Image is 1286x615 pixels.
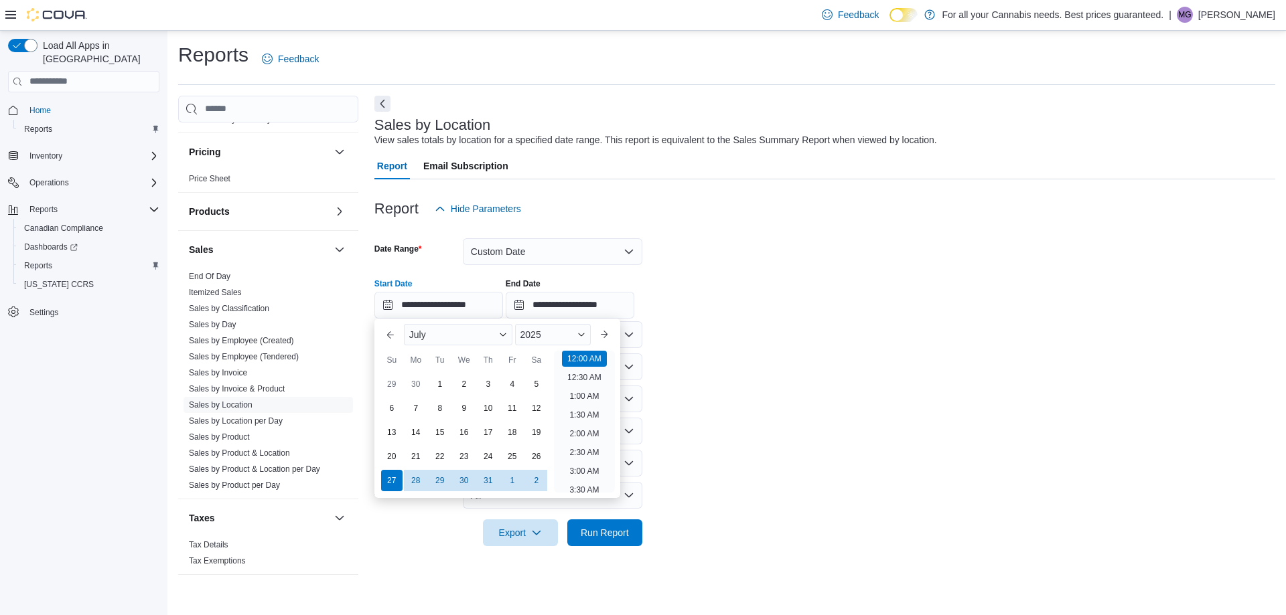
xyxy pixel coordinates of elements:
[453,470,475,491] div: day-30
[19,276,99,292] a: [US_STATE] CCRS
[816,1,884,28] a: Feedback
[889,22,890,23] span: Dark Mode
[374,117,491,133] h3: Sales by Location
[27,8,87,21] img: Cova
[409,329,426,340] span: July
[381,470,403,491] div: day-27
[189,304,269,313] a: Sales by Classification
[178,41,248,68] h1: Reports
[526,373,547,395] div: day-5
[189,448,290,458] a: Sales by Product & Location
[24,279,94,290] span: [US_STATE] CCRS
[405,349,427,371] div: Mo
[502,398,523,419] div: day-11
[24,303,159,320] span: Settings
[463,238,642,265] button: Custom Date
[13,256,165,275] button: Reports
[478,422,499,443] div: day-17
[19,220,159,236] span: Canadian Compliance
[189,540,228,549] a: Tax Details
[178,537,358,574] div: Taxes
[332,242,348,258] button: Sales
[189,511,215,525] h3: Taxes
[1169,7,1171,23] p: |
[13,219,165,238] button: Canadian Compliance
[19,121,159,137] span: Reports
[429,349,451,371] div: Tu
[189,145,220,159] h3: Pricing
[189,352,299,361] a: Sales by Employee (Tendered)
[29,307,58,318] span: Settings
[380,324,401,345] button: Previous Month
[562,369,607,385] li: 12:30 AM
[526,349,547,371] div: Sa
[29,177,69,188] span: Operations
[189,303,269,314] span: Sales by Classification
[29,105,51,116] span: Home
[483,519,558,546] button: Export
[24,102,159,118] span: Home
[526,398,547,419] div: day-12
[889,8,918,22] input: Dark Mode
[189,320,236,329] a: Sales by Day
[24,260,52,271] span: Reports
[478,373,499,395] div: day-3
[453,373,475,395] div: day-2
[453,446,475,467] div: day-23
[189,416,283,426] span: Sales by Location per Day
[8,95,159,357] nav: Complex example
[189,243,214,256] h3: Sales
[405,373,427,395] div: day-30
[19,276,159,292] span: Washington CCRS
[189,448,290,458] span: Sales by Product & Location
[332,510,348,526] button: Taxes
[189,243,329,256] button: Sales
[19,121,58,137] a: Reports
[381,398,403,419] div: day-6
[189,464,320,474] span: Sales by Product & Location per Day
[19,258,159,274] span: Reports
[19,220,109,236] a: Canadian Compliance
[942,7,1163,23] p: For all your Cannabis needs. Best prices guaranteed.
[374,133,937,147] div: View sales totals by location for a specified date range. This report is equivalent to the Sales ...
[502,349,523,371] div: Fr
[178,171,358,192] div: Pricing
[374,292,503,319] input: Press the down key to enter a popover containing a calendar. Press the escape key to close the po...
[29,204,58,215] span: Reports
[3,100,165,120] button: Home
[381,373,403,395] div: day-29
[189,400,253,410] a: Sales by Location
[189,432,250,442] a: Sales by Product
[3,147,165,165] button: Inventory
[429,373,451,395] div: day-1
[189,174,230,183] a: Price Sheet
[564,463,604,479] li: 3:00 AM
[381,349,403,371] div: Su
[405,422,427,443] div: day-14
[189,271,230,282] span: End Of Day
[189,432,250,442] span: Sales by Product
[24,242,78,252] span: Dashboards
[380,372,549,493] div: July, 2025
[189,114,271,124] a: OCM Weekly Inventory
[502,422,523,443] div: day-18
[564,444,604,460] li: 2:30 AM
[24,223,103,234] span: Canadian Compliance
[189,367,247,378] span: Sales by Invoice
[189,205,329,218] button: Products
[506,278,541,289] label: End Date
[19,239,83,255] a: Dashboards
[189,336,294,345] a: Sales by Employee (Created)
[257,46,324,72] a: Feedback
[478,398,499,419] div: day-10
[3,200,165,219] button: Reports
[24,201,63,217] button: Reports
[451,202,521,215] span: Hide Parameters
[429,470,451,491] div: day-29
[3,302,165,321] button: Settings
[19,239,159,255] span: Dashboards
[1198,7,1275,23] p: [PERSON_NAME]
[189,416,283,426] a: Sales by Location per Day
[624,393,634,404] button: Open list of options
